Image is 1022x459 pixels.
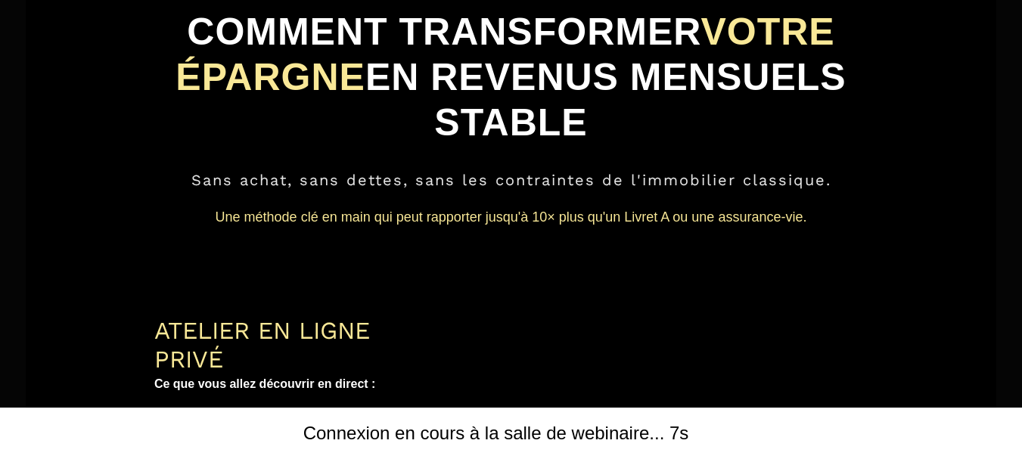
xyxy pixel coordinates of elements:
[303,423,689,444] div: Connexion en cours à la salle de webinaire... 7s
[191,171,831,189] span: Sans achat, sans dettes, sans les contraintes de l'immobilier classique.
[154,377,376,390] b: Ce que vous allez découvrir en direct :
[154,2,868,153] h1: COMMENT TRANSFORMER EN REVENUS MENSUELS STABLE
[216,209,807,225] span: Une méthode clé en main qui peut rapporter jusqu'à 10× plus qu'un Livret A ou une assurance-vie.
[154,316,404,374] div: ATELIER EN LIGNE PRIVÉ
